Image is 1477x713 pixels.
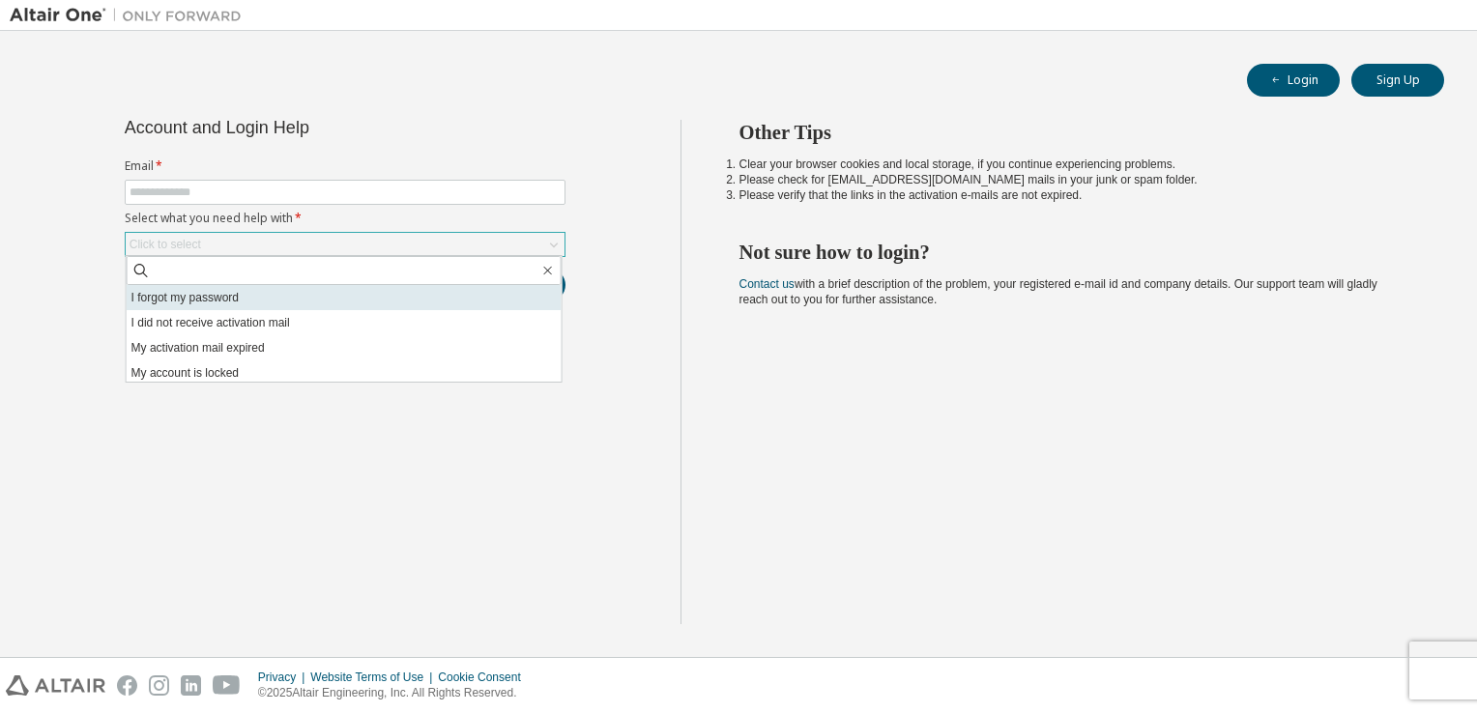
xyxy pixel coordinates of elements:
[438,670,532,685] div: Cookie Consent
[739,240,1410,265] h2: Not sure how to login?
[130,237,201,252] div: Click to select
[1247,64,1340,97] button: Login
[739,172,1410,187] li: Please check for [EMAIL_ADDRESS][DOMAIN_NAME] mails in your junk or spam folder.
[739,187,1410,203] li: Please verify that the links in the activation e-mails are not expired.
[739,120,1410,145] h2: Other Tips
[10,6,251,25] img: Altair One
[6,675,105,696] img: altair_logo.svg
[127,285,562,310] li: I forgot my password
[258,670,310,685] div: Privacy
[181,675,201,696] img: linkedin.svg
[149,675,169,696] img: instagram.svg
[213,675,241,696] img: youtube.svg
[310,670,438,685] div: Website Terms of Use
[739,277,1377,306] span: with a brief description of the problem, your registered e-mail id and company details. Our suppo...
[117,675,137,696] img: facebook.svg
[125,120,478,135] div: Account and Login Help
[1351,64,1444,97] button: Sign Up
[126,233,565,256] div: Click to select
[258,685,533,701] p: © 2025 Altair Engineering, Inc. All Rights Reserved.
[739,157,1410,172] li: Clear your browser cookies and local storage, if you continue experiencing problems.
[125,211,565,226] label: Select what you need help with
[739,277,795,291] a: Contact us
[125,158,565,174] label: Email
